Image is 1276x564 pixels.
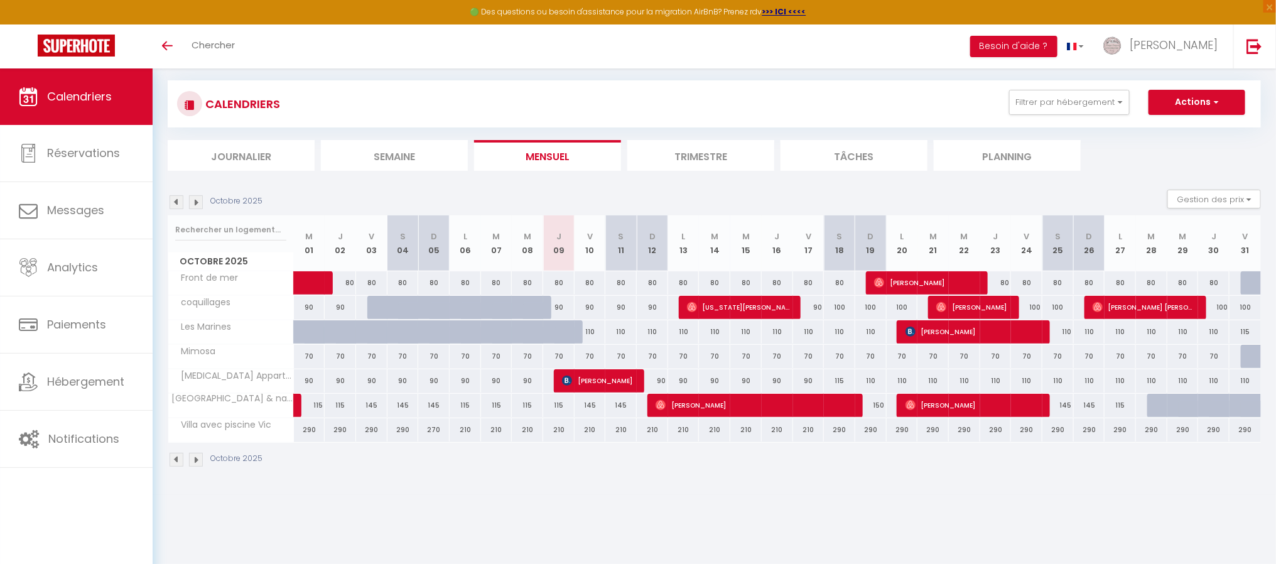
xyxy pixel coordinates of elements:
span: [PERSON_NAME] [906,393,1042,417]
div: 70 [855,345,887,368]
th: 28 [1136,215,1167,271]
a: >>> ICI <<<< [762,6,806,17]
div: 110 [1011,369,1042,393]
abbr: L [463,230,467,242]
div: 80 [980,271,1012,295]
div: 80 [1136,271,1167,295]
div: 290 [356,418,387,442]
abbr: V [1024,230,1030,242]
div: 115 [824,369,855,393]
div: 115 [543,394,575,417]
div: 70 [575,345,606,368]
div: 70 [980,345,1012,368]
div: 110 [855,320,887,344]
div: 110 [605,320,637,344]
li: Semaine [321,140,468,171]
div: 70 [1105,345,1136,368]
abbr: S [1055,230,1061,242]
div: 145 [1042,394,1074,417]
div: 115 [1230,320,1261,344]
div: 70 [917,345,949,368]
abbr: L [900,230,904,242]
th: 25 [1042,215,1074,271]
abbr: J [993,230,998,242]
th: 12 [637,215,668,271]
div: 90 [294,369,325,393]
div: 90 [637,296,668,319]
div: 110 [887,369,918,393]
span: [PERSON_NAME] [656,393,855,417]
div: 110 [949,369,980,393]
div: 110 [980,369,1012,393]
div: 100 [1042,296,1074,319]
div: 80 [1105,271,1136,295]
th: 23 [980,215,1012,271]
th: 17 [793,215,825,271]
div: 290 [1074,418,1105,442]
th: 30 [1198,215,1230,271]
div: 90 [481,369,512,393]
div: 80 [387,271,419,295]
abbr: M [524,230,531,242]
div: 290 [1198,418,1230,442]
span: coquillages [170,296,234,310]
th: 22 [949,215,980,271]
div: 110 [1198,320,1230,344]
div: 90 [325,296,356,319]
div: 110 [793,320,825,344]
span: [PERSON_NAME] [1130,37,1218,53]
th: 06 [450,215,481,271]
span: Paiements [47,317,106,332]
div: 210 [575,418,606,442]
div: 110 [1074,320,1105,344]
div: 80 [1074,271,1105,295]
div: 110 [762,320,793,344]
th: 04 [387,215,419,271]
th: 10 [575,215,606,271]
div: 80 [668,271,700,295]
div: 70 [668,345,700,368]
abbr: D [431,230,437,242]
div: 90 [418,369,450,393]
span: Réservations [47,145,120,161]
div: 80 [824,271,855,295]
span: Mimosa [170,345,219,359]
div: 210 [793,418,825,442]
div: 145 [356,394,387,417]
a: ... [PERSON_NAME] [1093,24,1233,68]
span: [GEOGRAPHIC_DATA] & nature en famille, 8 pers, parking [170,394,296,403]
div: 290 [1136,418,1167,442]
div: 80 [699,271,730,295]
div: 150 [855,394,887,417]
div: 110 [699,320,730,344]
abbr: L [1118,230,1122,242]
div: 290 [917,418,949,442]
th: 02 [325,215,356,271]
th: 16 [762,215,793,271]
abbr: M [929,230,937,242]
span: [PERSON_NAME] [562,369,635,393]
abbr: J [338,230,343,242]
div: 210 [543,418,575,442]
th: 27 [1105,215,1136,271]
div: 80 [1042,271,1074,295]
div: 90 [294,296,325,319]
div: 70 [793,345,825,368]
div: 145 [418,394,450,417]
div: 80 [605,271,637,295]
div: 110 [917,369,949,393]
div: 145 [605,394,637,417]
span: [PERSON_NAME] [906,320,1042,344]
th: 07 [481,215,512,271]
div: 90 [450,369,481,393]
div: 115 [294,394,325,417]
div: 290 [949,418,980,442]
div: 90 [637,369,668,393]
div: 210 [762,418,793,442]
span: [PERSON_NAME] [874,271,979,295]
th: 03 [356,215,387,271]
abbr: M [1179,230,1187,242]
div: 80 [730,271,762,295]
div: 110 [1042,369,1074,393]
th: 20 [887,215,918,271]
